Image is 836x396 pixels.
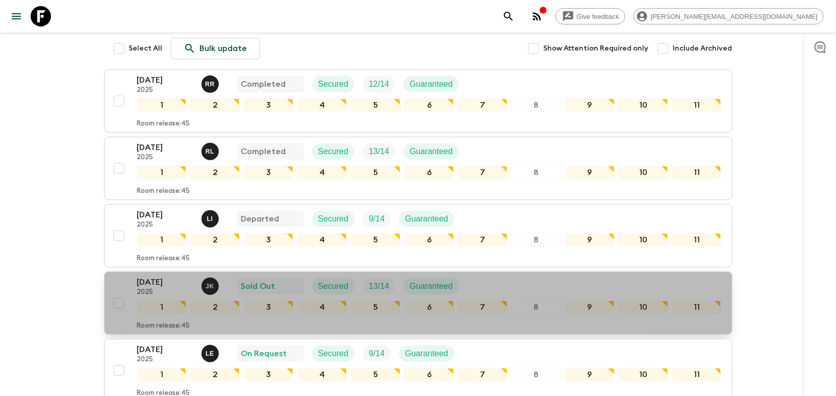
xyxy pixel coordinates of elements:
[555,8,625,24] a: Give feedback
[363,76,395,92] div: Trip Fill
[458,368,508,381] div: 7
[672,98,722,112] div: 11
[458,98,508,112] div: 7
[312,278,355,294] div: Secured
[619,98,668,112] div: 10
[512,98,561,112] div: 8
[404,166,454,179] div: 6
[619,301,668,314] div: 10
[137,187,190,195] p: Room release: 45
[190,166,240,179] div: 2
[312,76,355,92] div: Secured
[312,143,355,160] div: Secured
[137,221,193,229] p: 2025
[137,343,193,356] p: [DATE]
[672,368,722,381] div: 11
[544,43,649,54] span: Show Attention Required only
[137,86,193,94] p: 2025
[404,368,454,381] div: 6
[369,78,389,90] p: 12 / 14
[137,276,193,288] p: [DATE]
[363,278,395,294] div: Trip Fill
[312,211,355,227] div: Secured
[201,281,221,289] span: Jamie Keenan
[498,6,519,27] button: search adventures
[137,233,187,246] div: 1
[244,301,293,314] div: 3
[241,213,280,225] p: Departed
[363,211,391,227] div: Trip Fill
[206,282,214,290] p: J K
[297,166,347,179] div: 4
[369,280,389,292] p: 13 / 14
[672,301,722,314] div: 11
[458,301,508,314] div: 7
[190,233,240,246] div: 2
[619,166,668,179] div: 10
[104,137,732,200] button: [DATE]2025Rabata Legend MpatamaliCompletedSecuredTrip FillGuaranteed1234567891011Room release:45
[137,74,193,86] p: [DATE]
[6,6,27,27] button: menu
[619,233,668,246] div: 10
[565,368,615,381] div: 9
[190,98,240,112] div: 2
[137,301,187,314] div: 1
[190,301,240,314] div: 2
[137,368,187,381] div: 1
[410,280,453,292] p: Guaranteed
[619,368,668,381] div: 10
[137,141,193,154] p: [DATE]
[201,213,221,221] span: Lee Irwins
[363,345,391,362] div: Trip Fill
[410,145,453,158] p: Guaranteed
[137,322,190,330] p: Room release: 45
[571,13,625,20] span: Give feedback
[201,345,221,362] button: LE
[137,98,187,112] div: 1
[405,348,448,360] p: Guaranteed
[241,280,275,292] p: Sold Out
[369,348,385,360] p: 9 / 14
[137,120,190,128] p: Room release: 45
[137,209,193,221] p: [DATE]
[634,8,824,24] div: [PERSON_NAME][EMAIL_ADDRESS][DOMAIN_NAME]
[171,38,260,59] a: Bulk update
[672,166,722,179] div: 11
[318,78,349,90] p: Secured
[351,233,400,246] div: 5
[318,348,349,360] p: Secured
[512,233,561,246] div: 8
[137,166,187,179] div: 1
[404,233,454,246] div: 6
[129,43,163,54] span: Select All
[200,42,247,55] p: Bulk update
[351,301,400,314] div: 5
[410,78,453,90] p: Guaranteed
[318,145,349,158] p: Secured
[201,278,221,295] button: JK
[351,368,400,381] div: 5
[206,350,214,358] p: L E
[244,166,293,179] div: 3
[512,166,561,179] div: 8
[565,98,615,112] div: 9
[241,145,286,158] p: Completed
[404,98,454,112] div: 6
[645,13,823,20] span: [PERSON_NAME][EMAIL_ADDRESS][DOMAIN_NAME]
[137,255,190,263] p: Room release: 45
[458,233,508,246] div: 7
[104,69,732,133] button: [DATE]2025Roland RauCompletedSecuredTrip FillGuaranteed1234567891011Room release:45
[241,348,287,360] p: On Request
[405,213,448,225] p: Guaranteed
[363,143,395,160] div: Trip Fill
[297,98,347,112] div: 4
[201,348,221,356] span: Leslie Edgar
[369,145,389,158] p: 13 / 14
[318,213,349,225] p: Secured
[201,146,221,154] span: Rabata Legend Mpatamali
[137,154,193,162] p: 2025
[244,233,293,246] div: 3
[297,233,347,246] div: 4
[190,368,240,381] div: 2
[351,98,400,112] div: 5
